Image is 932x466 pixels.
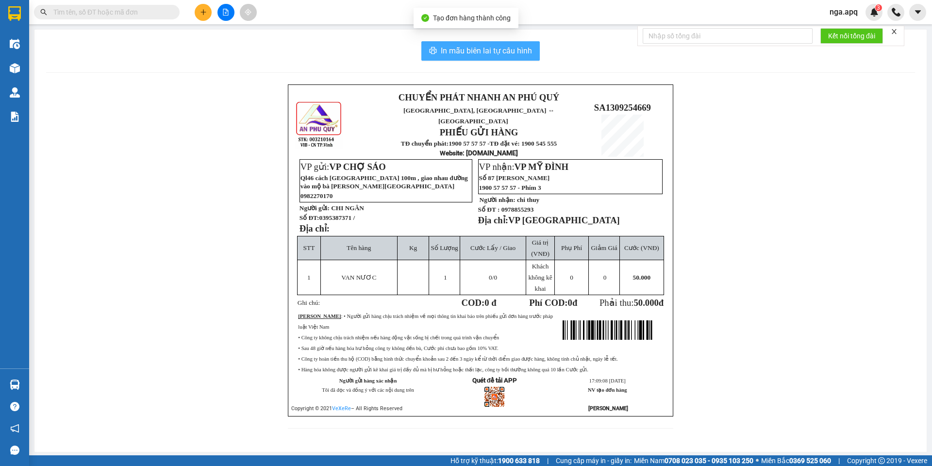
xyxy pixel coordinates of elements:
span: 0 [568,298,572,308]
span: 1 [307,274,311,281]
span: 0982270170 [300,192,333,200]
span: check-circle [421,14,429,22]
span: 0978855293 [501,206,534,213]
span: Kg [409,244,417,251]
strong: COD: [462,298,497,308]
span: | [547,455,549,466]
span: 17:09:08 [DATE] [589,378,626,383]
strong: Số ĐT : [478,206,500,213]
strong: 1900 57 57 57 - [449,140,489,147]
strong: PHIẾU GỬI HÀNG [440,127,518,137]
img: solution-icon [10,112,20,122]
span: In mẫu biên lai tự cấu hình [441,45,532,57]
span: printer [429,47,437,56]
span: 0 [570,274,573,281]
strong: Người gửi hàng xác nhận [339,378,397,383]
span: | [838,455,840,466]
strong: Địa chỉ: [300,223,330,233]
span: copyright [878,457,885,464]
button: file-add [217,4,234,21]
span: Khách không kê khai [528,263,552,292]
button: printerIn mẫu biên lai tự cấu hình [421,41,540,61]
span: 1 [444,274,447,281]
span: Số 87 [PERSON_NAME] [479,174,550,182]
button: aim [240,4,257,21]
span: Miền Bắc [761,455,831,466]
span: question-circle [10,402,19,411]
strong: Quét để tải APP [472,377,517,384]
span: đ [659,298,664,308]
span: Số Lượng [431,244,458,251]
span: VAN NƯƠC [341,274,376,281]
button: caret-down [909,4,926,21]
span: search [40,9,47,16]
a: VeXeRe [332,405,351,412]
strong: NV tạo đơn hàng [588,387,627,393]
span: • Công ty hoàn tiền thu hộ (COD) bằng hình thức chuyển khoản sau 2 đến 3 ngày kể từ thời điểm gia... [298,356,617,362]
strong: [PERSON_NAME] [588,405,628,412]
span: STT [303,244,315,251]
span: Tôi đã đọc và đồng ý với các nội dung trên [322,387,414,393]
img: warehouse-icon [10,380,20,390]
strong: Số ĐT: [300,214,355,221]
span: Cung cấp máy in - giấy in: [556,455,632,466]
span: aim [245,9,251,16]
span: Ql46 cách [GEOGRAPHIC_DATA] 100m , giao nhau đường vào mộ bà [PERSON_NAME][GEOGRAPHIC_DATA] [300,174,468,190]
span: ⚪️ [756,459,759,463]
span: 0395387371 / [319,214,355,221]
span: VP [GEOGRAPHIC_DATA] [508,215,620,225]
span: Giảm Giá [591,244,617,251]
span: 0 [489,274,492,281]
span: Ghi chú: [298,299,320,306]
strong: Địa chỉ: [478,215,508,225]
span: file-add [222,9,229,16]
span: CHI NGÂN [331,204,364,212]
img: logo-vxr [8,6,21,21]
span: Miền Nam [634,455,753,466]
span: • Sau 48 giờ nếu hàng hóa hư hỏng công ty không đền bù, Cước phí chưa bao gồm 10% VAT. [298,346,498,351]
span: VP gửi: [300,162,386,172]
strong: 0369 525 060 [789,457,831,465]
span: 0 đ [484,298,496,308]
span: close [891,28,898,35]
input: Nhập số tổng đài [643,28,813,44]
span: Hỗ trợ kỹ thuật: [450,455,540,466]
strong: : [DOMAIN_NAME] [440,149,518,157]
span: VP CHỢ SÁO [329,162,386,172]
span: caret-down [914,8,922,17]
span: SA1309254669 [594,102,651,113]
sup: 3 [875,4,882,11]
span: 0 [603,274,607,281]
strong: 1900 633 818 [498,457,540,465]
button: plus [195,4,212,21]
span: Cước (VNĐ) [624,244,659,251]
span: 50.000 [633,298,658,308]
span: 1900 57 57 57 - Phím 3 [479,184,541,191]
img: warehouse-icon [10,63,20,73]
span: [GEOGRAPHIC_DATA], [GEOGRAPHIC_DATA] ↔ [GEOGRAPHIC_DATA] [403,107,554,125]
span: : • Người gửi hàng chịu trách nhiệm về mọi thông tin khai báo trên phiếu gửi đơn hàng trước pháp ... [298,314,553,330]
img: logo [295,100,343,149]
span: notification [10,424,19,433]
span: VP nhận: [479,162,569,172]
span: Copyright © 2021 – All Rights Reserved [291,405,402,412]
strong: Người nhận: [480,196,516,203]
span: Phụ Phí [561,244,582,251]
span: 50.000 [633,274,651,281]
span: VP MỸ ĐÌNH [515,162,569,172]
span: 3 [877,4,880,11]
span: Website [440,150,463,157]
strong: Người gửi: [300,204,330,212]
span: • Hàng hóa không được người gửi kê khai giá trị đầy đủ mà bị hư hỏng hoặc thất lạc, công ty bồi t... [298,367,588,372]
strong: 0708 023 035 - 0935 103 250 [665,457,753,465]
img: icon-new-feature [870,8,879,17]
strong: CHUYỂN PHÁT NHANH AN PHÚ QUÝ [399,92,559,102]
input: Tìm tên, số ĐT hoặc mã đơn [53,7,168,17]
span: Phải thu: [599,298,664,308]
span: Giá trị (VNĐ) [531,239,549,257]
strong: TĐ chuyển phát: [401,140,449,147]
img: phone-icon [892,8,900,17]
span: /0 [489,274,497,281]
span: plus [200,9,207,16]
strong: [PERSON_NAME] [298,314,341,319]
